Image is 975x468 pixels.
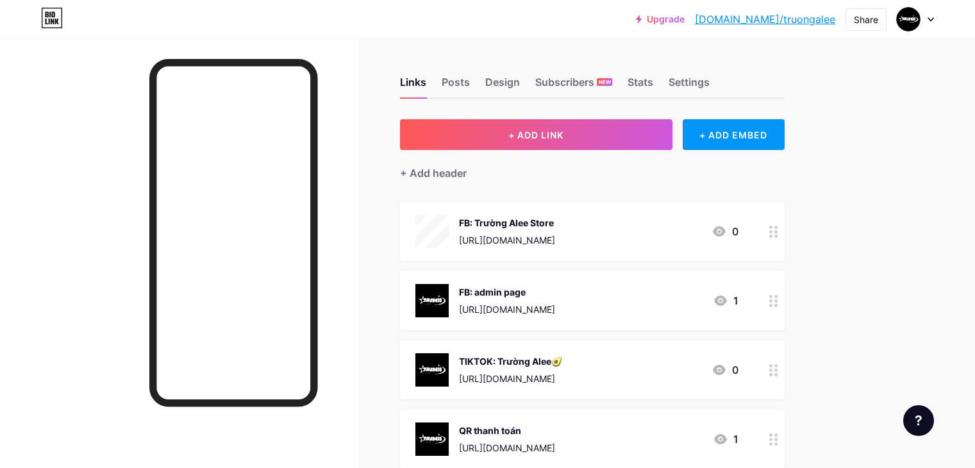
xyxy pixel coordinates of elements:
div: + Add header [400,165,467,181]
div: TIKTOK: Trường Alee🥑 [459,355,562,368]
button: + ADD LINK [400,119,672,150]
div: + ADD EMBED [683,119,785,150]
div: [URL][DOMAIN_NAME] [459,233,555,247]
div: [URL][DOMAIN_NAME] [459,441,555,455]
div: Share [854,13,878,26]
div: [URL][DOMAIN_NAME] [459,303,555,316]
a: Upgrade [636,14,685,24]
div: [URL][DOMAIN_NAME] [459,372,562,385]
div: Stats [628,74,653,97]
div: 1 [713,431,738,447]
div: Subscribers [535,74,612,97]
div: QR thanh toán [459,424,555,437]
span: + ADD LINK [508,130,563,140]
div: Design [485,74,520,97]
span: NEW [599,78,611,86]
div: 0 [712,224,738,239]
img: truongalee [896,7,921,31]
img: FB: admin page [415,284,449,317]
div: Posts [442,74,470,97]
img: QR thanh toán [415,422,449,456]
a: [DOMAIN_NAME]/truongalee [695,12,835,27]
div: Settings [669,74,710,97]
div: FB: Trường Alee Store [459,216,555,230]
img: TIKTOK: Trường Alee🥑 [415,353,449,387]
div: Links [400,74,426,97]
div: 0 [712,362,738,378]
div: FB: admin page [459,285,555,299]
div: 1 [713,293,738,308]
